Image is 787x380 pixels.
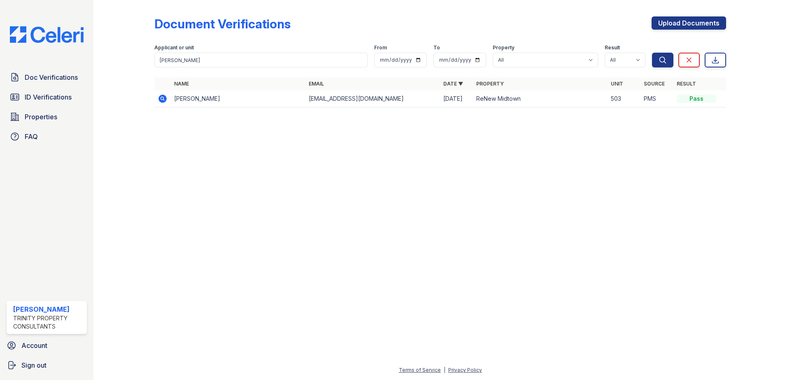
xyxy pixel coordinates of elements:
div: [PERSON_NAME] [13,304,84,314]
label: To [433,44,440,51]
span: FAQ [25,132,38,141]
td: [EMAIL_ADDRESS][DOMAIN_NAME] [305,90,440,107]
a: Sign out [3,357,90,373]
a: Property [476,81,504,87]
a: Terms of Service [399,367,441,373]
span: ID Verifications [25,92,72,102]
td: [PERSON_NAME] [171,90,305,107]
a: ID Verifications [7,89,87,105]
div: Trinity Property Consultants [13,314,84,331]
td: PMS [640,90,673,107]
td: 503 [608,90,640,107]
td: [DATE] [440,90,473,107]
a: Date ▼ [443,81,463,87]
label: From [374,44,387,51]
a: Source [644,81,665,87]
a: Unit [611,81,623,87]
td: ReNew Midtown [473,90,608,107]
div: | [444,367,445,373]
span: Sign out [21,360,47,370]
a: Privacy Policy [448,367,482,373]
a: Result [677,81,696,87]
input: Search by name, email, or unit number [154,53,368,67]
a: Name [174,81,189,87]
label: Applicant or unit [154,44,194,51]
a: Account [3,337,90,354]
a: Properties [7,109,87,125]
span: Account [21,341,47,350]
img: CE_Logo_Blue-a8612792a0a2168367f1c8372b55b34899dd931a85d93a1a3d3e32e68fde9ad4.png [3,26,90,43]
label: Property [493,44,515,51]
a: Email [309,81,324,87]
span: Doc Verifications [25,72,78,82]
span: Properties [25,112,57,122]
a: Upload Documents [652,16,726,30]
a: FAQ [7,128,87,145]
label: Result [605,44,620,51]
div: Document Verifications [154,16,291,31]
a: Doc Verifications [7,69,87,86]
div: Pass [677,95,716,103]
